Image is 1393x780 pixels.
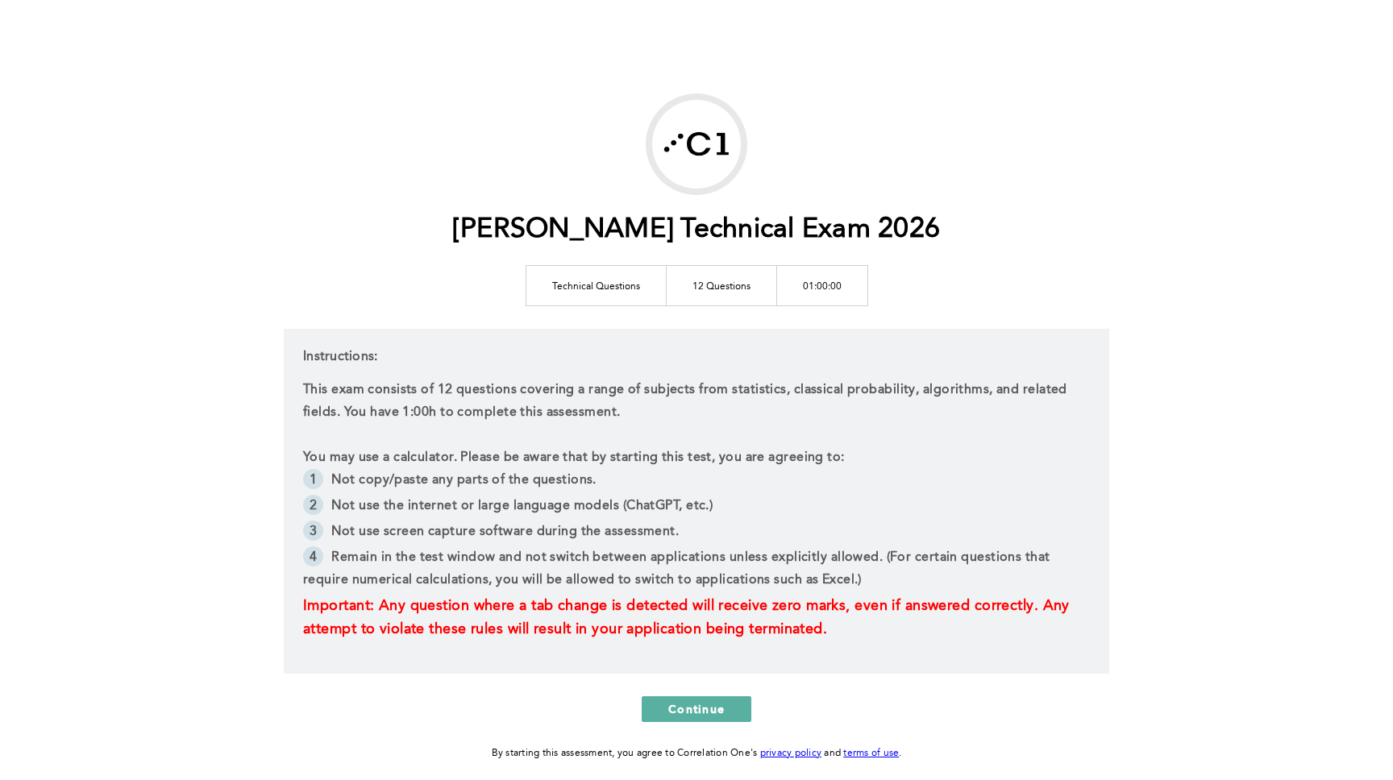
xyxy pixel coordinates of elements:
td: 12 Questions [666,265,776,305]
li: Remain in the test window and not switch between applications unless explicitly allowed. (For cer... [303,546,1090,595]
td: 01:00:00 [776,265,867,305]
a: terms of use [843,749,899,758]
div: Instructions: [284,329,1109,674]
li: Not copy/paste any parts of the questions. [303,469,1090,495]
li: Not use screen capture software during the assessment. [303,521,1090,546]
span: Important: Any question where a tab change is detected will receive zero marks, even if answered ... [303,599,1074,637]
button: Continue [642,696,751,722]
a: privacy policy [760,749,822,758]
img: Marshall Wace [652,100,741,189]
h1: [PERSON_NAME] Technical Exam 2026 [453,214,940,247]
span: Continue [668,701,725,716]
td: Technical Questions [526,265,666,305]
p: This exam consists of 12 questions covering a range of subjects from statistics, classical probab... [303,379,1090,424]
div: By starting this assessment, you agree to Correlation One's and . [492,745,902,762]
li: Not use the internet or large language models (ChatGPT, etc.) [303,495,1090,521]
p: You may use a calculator. Please be aware that by starting this test, you are agreeing to: [303,446,1090,469]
